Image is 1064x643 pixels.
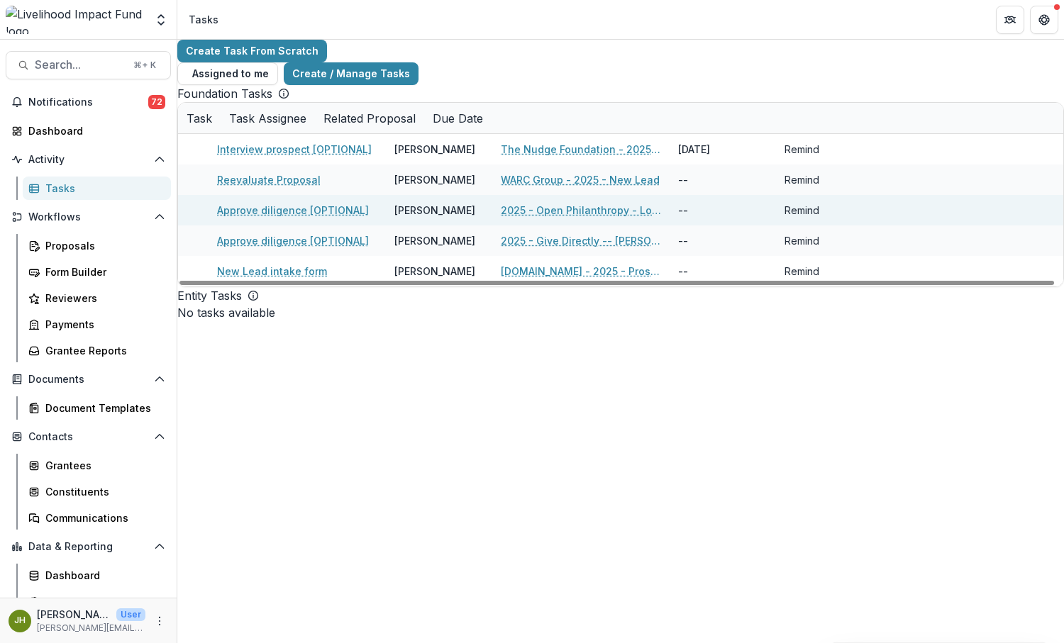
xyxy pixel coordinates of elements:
[217,233,369,248] a: Approve diligence [OPTIONAL]
[670,134,776,164] div: [DATE]
[177,62,278,85] button: Assigned to me
[23,286,171,310] a: Reviewers
[28,374,148,386] span: Documents
[23,396,171,420] a: Document Templates
[23,590,171,613] a: Advanced Analytics
[45,264,160,279] div: Form Builder
[45,291,160,306] div: Reviewers
[151,6,171,34] button: Open entity switcher
[670,195,776,225] div: --
[28,541,148,553] span: Data & Reporting
[394,142,475,157] div: [PERSON_NAME]
[177,85,272,102] p: Foundation Tasks
[501,142,661,157] a: The Nudge Foundation - 2025 - Impact-First Livelihood Investment Fund
[785,142,819,157] button: Remind
[177,304,1064,321] p: No tasks available
[28,123,160,138] div: Dashboard
[45,568,160,583] div: Dashboard
[501,203,661,218] a: 2025 - Open Philanthropy - Long-term updating of primary school impact
[23,234,171,257] a: Proposals
[177,287,242,304] p: Entity Tasks
[424,110,492,127] div: Due Date
[6,91,171,113] button: Notifications72
[6,6,145,34] img: Livelihood Impact Fund logo
[45,401,160,415] div: Document Templates
[183,9,224,30] nav: breadcrumb
[23,177,171,200] a: Tasks
[45,510,160,525] div: Communications
[28,211,148,223] span: Workflows
[131,57,159,73] div: ⌘ + K
[394,203,475,218] div: [PERSON_NAME]
[501,233,661,248] a: 2025 - Give Directly -- [PERSON_NAME] Malawi Small Business RCT Add-on
[785,264,819,279] button: Remind
[151,613,168,630] button: More
[785,172,819,187] button: Remind
[116,608,145,621] p: User
[37,607,111,622] p: [PERSON_NAME]
[6,51,171,79] button: Search...
[394,233,475,248] div: [PERSON_NAME]
[394,264,475,279] div: [PERSON_NAME]
[23,480,171,503] a: Constituents
[217,264,327,279] a: New Lead intake form
[1030,6,1058,34] button: Get Help
[23,313,171,336] a: Payments
[315,103,424,133] div: Related Proposal
[45,484,160,499] div: Constituents
[28,154,148,166] span: Activity
[670,256,776,286] div: --
[148,95,165,109] span: 72
[670,225,776,256] div: --
[996,6,1024,34] button: Partners
[28,96,148,108] span: Notifications
[45,594,160,609] div: Advanced Analytics
[785,233,819,248] button: Remind
[221,110,315,127] div: Task Assignee
[177,40,327,62] a: Create Task From Scratch
[394,172,475,187] div: [PERSON_NAME]
[6,425,171,448] button: Open Contacts
[315,110,424,127] div: Related Proposal
[45,458,160,473] div: Grantees
[178,103,221,133] div: Task
[501,264,661,279] a: [DOMAIN_NAME] - 2025 - Prospect
[23,260,171,284] a: Form Builder
[23,506,171,530] a: Communications
[217,203,369,218] a: Approve diligence [OPTIONAL]
[45,343,160,358] div: Grantee Reports
[424,103,492,133] div: Due Date
[6,119,171,142] a: Dashboard
[670,164,776,195] div: --
[35,58,125,72] span: Search...
[217,142,372,157] a: Interview prospect [OPTIONAL]
[501,172,660,187] a: WARC Group - 2025 - New Lead
[217,172,321,187] a: Reevaluate Proposal
[6,535,171,558] button: Open Data & Reporting
[6,206,171,228] button: Open Workflows
[28,431,148,443] span: Contacts
[37,622,145,634] p: [PERSON_NAME][EMAIL_ADDRESS][DOMAIN_NAME]
[23,454,171,477] a: Grantees
[785,203,819,218] button: Remind
[23,564,171,587] a: Dashboard
[45,181,160,196] div: Tasks
[45,238,160,253] div: Proposals
[284,62,419,85] a: Create / Manage Tasks
[178,110,221,127] div: Task
[14,616,26,625] div: Jeremy Hockenstein
[6,148,171,171] button: Open Activity
[221,103,315,133] div: Task Assignee
[189,12,218,27] div: Tasks
[23,339,171,362] a: Grantee Reports
[45,317,160,332] div: Payments
[6,368,171,391] button: Open Documents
